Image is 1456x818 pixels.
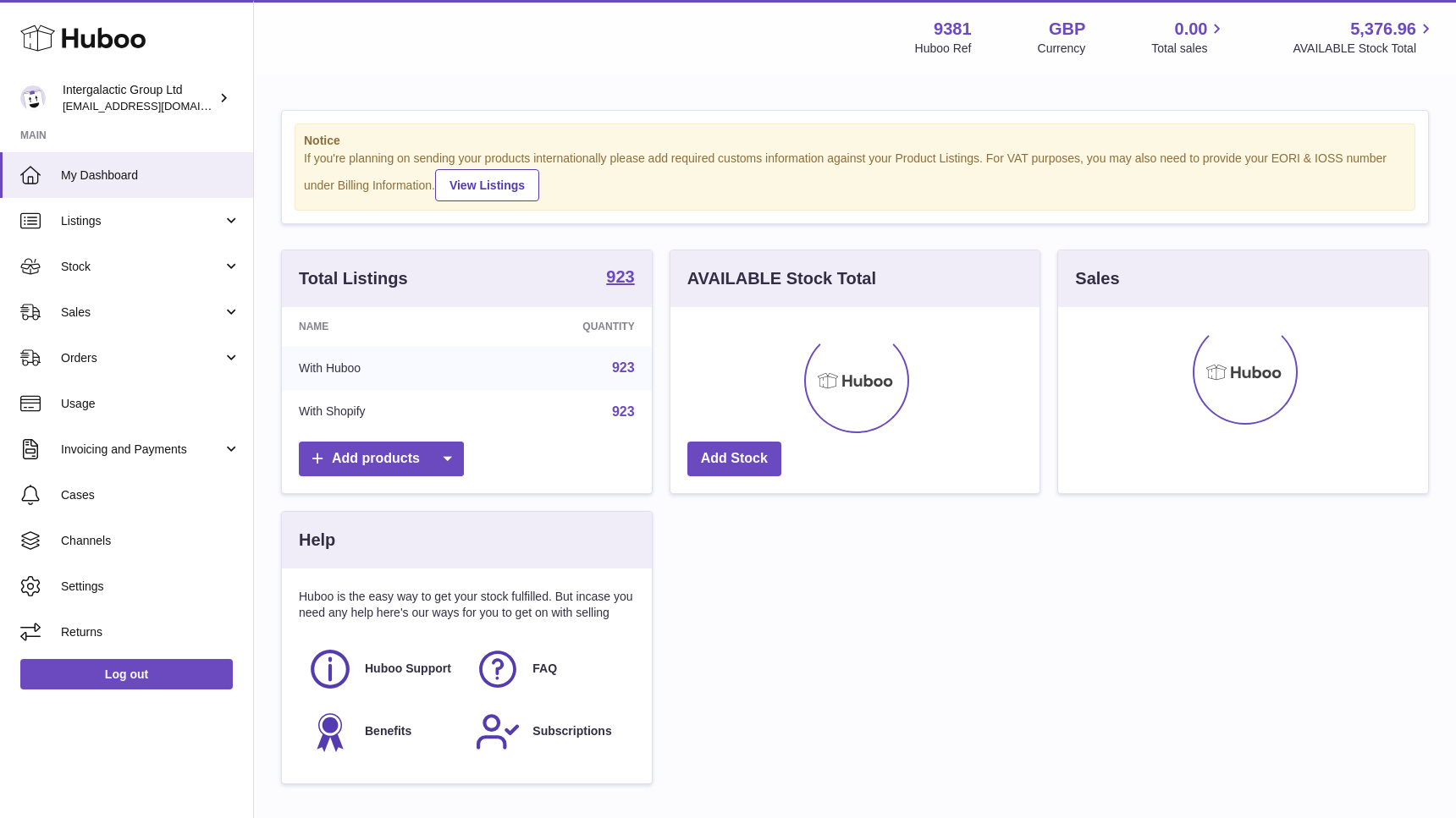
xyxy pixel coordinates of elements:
th: Quantity [481,307,651,346]
h3: Sales [1075,267,1119,290]
a: 0.00 Total sales [1151,18,1227,57]
span: Subscriptions [532,723,611,739]
span: Huboo Support [365,661,451,677]
span: Total sales [1151,41,1227,57]
span: Benefits [365,723,411,739]
a: Subscriptions [475,709,626,755]
a: Huboo Support [307,646,458,692]
h3: AVAILABLE Stock Total [687,267,876,290]
span: Settings [61,579,240,595]
span: Channels [61,533,240,549]
div: Currency [1038,41,1086,57]
a: Add Stock [687,442,781,476]
span: My Dashboard [61,167,240,184]
span: Sales [61,305,223,321]
h3: Help [299,529,335,552]
a: 923 [612,404,635,419]
span: Listings [61,213,223,229]
strong: GBP [1049,18,1085,41]
td: With Huboo [282,346,481,390]
p: Huboo is the easy way to get your stock fulfilled. But incase you need any help here's our ways f... [299,589,635,621]
span: [EMAIL_ADDRESS][DOMAIN_NAME] [63,99,249,113]
span: Usage [61,396,240,412]
strong: Notice [304,133,1406,149]
a: 923 [612,360,635,375]
span: 5,376.96 [1350,18,1416,41]
div: Huboo Ref [915,41,972,57]
strong: 9381 [934,18,972,41]
span: Invoicing and Payments [61,442,223,458]
img: info@junglistnetwork.com [20,85,46,111]
a: FAQ [475,646,626,692]
th: Name [282,307,481,346]
a: 923 [606,268,634,288]
a: Log out [20,659,233,689]
span: 0.00 [1175,18,1208,41]
span: Orders [61,350,223,366]
div: If you're planning on sending your products internationally please add required customs informati... [304,151,1406,201]
a: 5,376.96 AVAILABLE Stock Total [1293,18,1436,57]
span: FAQ [532,661,557,677]
span: Stock [61,259,223,275]
span: Returns [61,624,240,640]
a: Add products [299,442,464,476]
span: Cases [61,487,240,503]
div: Intergalactic Group Ltd [63,82,215,114]
a: Benefits [307,709,458,755]
td: With Shopify [282,390,481,434]
strong: 923 [606,268,634,285]
span: AVAILABLE Stock Total [1293,41,1436,57]
h3: Total Listings [299,267,408,290]
a: View Listings [435,169,539,201]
